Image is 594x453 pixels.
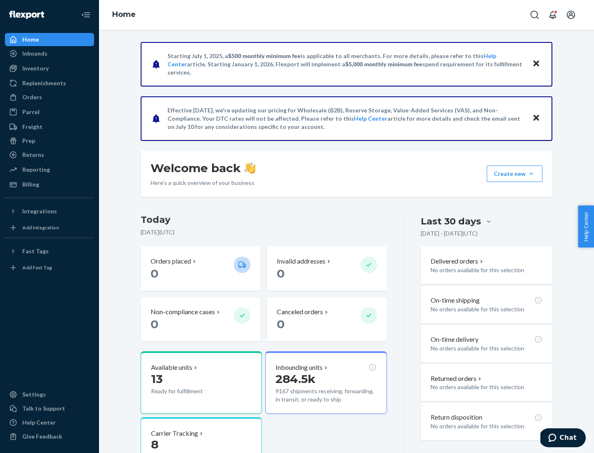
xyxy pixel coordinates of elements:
div: Freight [22,123,42,131]
img: Flexport logo [9,11,44,19]
div: Integrations [22,207,57,215]
p: On-time shipping [431,296,480,305]
a: Add Fast Tag [5,261,94,274]
button: Talk to Support [5,402,94,415]
button: Available units13Ready for fulfillment [141,351,262,414]
button: Give Feedback [5,430,94,443]
div: Add Integration [22,224,59,231]
button: Close [531,112,542,124]
img: hand-wave emoji [244,162,256,174]
span: 13 [151,372,163,386]
p: On-time delivery [431,335,478,344]
a: Returns [5,148,94,161]
div: Parcel [22,108,40,116]
a: Help Center [5,416,94,429]
p: [DATE] ( UTC ) [141,228,387,236]
h1: Welcome back [151,161,256,175]
span: 0 [151,317,158,331]
h3: Today [141,213,387,226]
a: Inbounds [5,47,94,60]
button: Non-compliance cases 0 [141,297,260,341]
a: Inventory [5,62,94,75]
p: No orders available for this selection [431,266,542,274]
p: No orders available for this selection [431,344,542,353]
div: Replenishments [22,79,66,87]
a: Billing [5,178,94,191]
span: 0 [151,266,158,280]
a: Help Center [354,115,387,122]
div: Orders [22,93,42,101]
button: Close [531,58,542,70]
button: Open Search Box [526,7,543,23]
div: Inventory [22,64,49,72]
div: Reporting [22,166,50,174]
span: $5,000 monthly minimum fee [345,61,422,68]
a: Reporting [5,163,94,176]
a: Home [5,33,94,46]
p: 9167 shipments receiving, forwarding, in transit, or ready to ship [276,387,376,404]
p: No orders available for this selection [431,422,542,430]
span: 0 [277,266,285,280]
button: Open account menu [563,7,579,23]
a: Orders [5,91,94,104]
button: Close Navigation [78,7,94,23]
p: Available units [151,363,192,372]
a: Settings [5,388,94,401]
p: Non-compliance cases [151,307,215,317]
p: Inbounding units [276,363,323,372]
div: Add Fast Tag [22,264,52,271]
p: No orders available for this selection [431,383,542,391]
button: Help Center [578,205,594,248]
p: [DATE] - [DATE] ( UTC ) [421,229,478,238]
p: Ready for fulfillment [151,387,227,395]
button: Canceled orders 0 [267,297,387,341]
button: Orders placed 0 [141,247,260,291]
button: Inbounding units284.5k9167 shipments receiving, forwarding, in transit, or ready to ship [265,351,387,414]
p: Invalid addresses [277,257,325,266]
div: Prep [22,137,35,145]
iframe: Opens a widget where you can chat to one of our agents [540,428,586,449]
div: Billing [22,180,39,189]
div: Talk to Support [22,404,65,413]
button: Open notifications [544,7,561,23]
a: Add Integration [5,221,94,234]
p: Here’s a quick overview of your business [151,179,256,187]
p: Canceled orders [277,307,323,317]
div: Fast Tags [22,247,49,255]
button: Create new [487,166,542,182]
a: Replenishments [5,77,94,90]
span: 284.5k [276,372,316,386]
p: Orders placed [151,257,191,266]
button: Integrations [5,205,94,218]
span: $500 monthly minimum fee [228,52,301,59]
button: Delivered orders [431,257,485,266]
ol: breadcrumbs [106,3,142,27]
a: Home [112,10,136,19]
p: Effective [DATE], we're updating our pricing for Wholesale (B2B), Reserve Storage, Value-Added Se... [167,106,524,131]
div: Settings [22,390,46,399]
span: 8 [151,437,158,451]
div: Help Center [22,418,56,427]
p: Carrier Tracking [151,429,198,438]
a: Prep [5,134,94,147]
p: No orders available for this selection [431,305,542,313]
span: 0 [277,317,285,331]
p: Starting July 1, 2025, a is applicable to all merchants. For more details, please refer to this a... [167,52,524,77]
a: Freight [5,120,94,133]
a: Parcel [5,105,94,119]
button: Invalid addresses 0 [267,247,387,291]
div: Returns [22,151,44,159]
button: Fast Tags [5,245,94,258]
div: Last 30 days [421,215,481,228]
p: Return disposition [431,413,482,422]
div: Home [22,35,39,44]
button: Returned orders [431,374,483,383]
div: Inbounds [22,49,47,58]
div: Give Feedback [22,432,62,441]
